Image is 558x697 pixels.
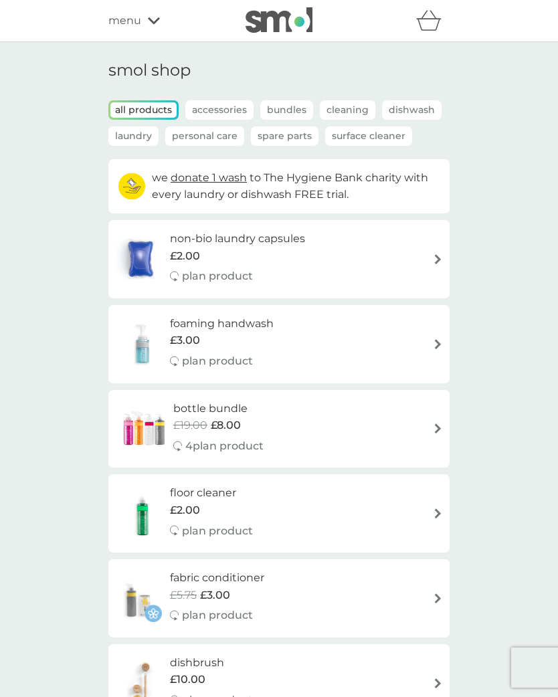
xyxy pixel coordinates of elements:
img: floor cleaner [115,490,170,537]
img: smol [246,7,312,33]
img: non-bio laundry capsules [115,235,166,282]
span: £8.00 [211,417,241,434]
p: plan product [182,353,253,370]
span: £3.00 [170,332,200,349]
img: arrow right [433,423,443,433]
span: donate 1 wash [171,171,247,184]
span: £3.00 [200,587,230,604]
h6: non-bio laundry capsules [170,230,305,247]
p: 4 plan product [185,437,264,455]
h6: floor cleaner [170,484,253,502]
h1: smol shop [108,61,450,80]
p: plan product [182,607,253,624]
img: fabric conditioner [115,575,162,622]
div: basket [416,7,450,34]
button: Dishwash [382,100,442,120]
p: plan product [182,522,253,540]
span: £2.00 [170,502,200,519]
button: Personal Care [165,126,244,146]
img: arrow right [433,254,443,264]
button: Surface Cleaner [325,126,412,146]
button: Cleaning [320,100,375,120]
h6: bottle bundle [173,400,264,417]
button: all products [110,102,177,118]
img: foaming handwash [115,320,170,367]
button: Laundry [108,126,159,146]
button: Accessories [185,100,254,120]
img: arrow right [433,508,443,518]
h6: fabric conditioner [170,569,264,587]
h6: dishbrush [170,654,253,672]
h6: foaming handwash [170,315,274,332]
span: £2.00 [170,247,200,265]
img: arrow right [433,678,443,688]
span: £5.75 [170,587,197,604]
span: menu [108,12,141,29]
span: £19.00 [173,417,207,434]
img: bottle bundle [115,405,173,452]
img: arrow right [433,593,443,603]
span: £10.00 [170,671,205,688]
img: arrow right [433,339,443,349]
button: Bundles [260,100,313,120]
p: plan product [182,268,253,285]
p: we to The Hygiene Bank charity with every laundry or dishwash FREE trial. [152,169,440,203]
button: Spare Parts [251,126,318,146]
